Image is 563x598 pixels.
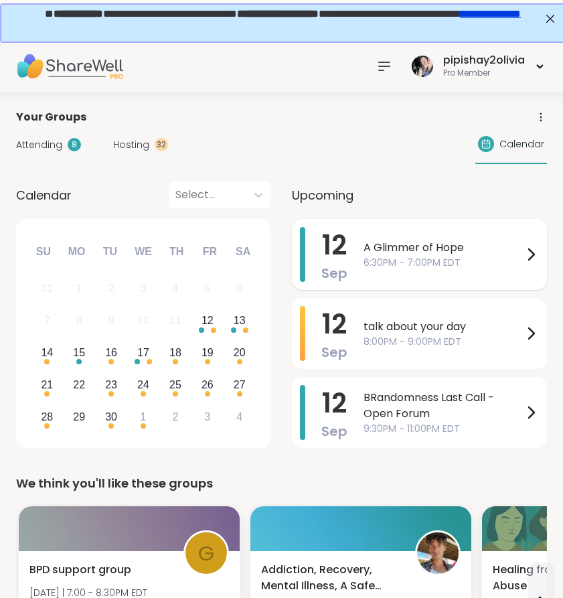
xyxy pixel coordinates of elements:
[105,344,117,362] div: 16
[321,343,347,362] span: Sep
[322,384,347,422] span: 12
[33,275,62,303] div: Not available Sunday, August 31st, 2025
[73,344,85,362] div: 15
[65,275,94,303] div: Not available Monday, September 1st, 2025
[41,408,53,426] div: 28
[97,307,126,335] div: Not available Tuesday, September 9th, 2025
[193,370,222,399] div: Choose Friday, September 26th, 2025
[322,226,347,264] span: 12
[16,109,86,125] span: Your Groups
[162,237,191,267] div: Th
[129,307,158,335] div: Not available Wednesday, September 10th, 2025
[16,186,72,204] span: Calendar
[364,335,523,349] span: 8:00PM - 9:00PM EDT
[62,237,91,267] div: Mo
[141,408,147,426] div: 1
[44,311,50,329] div: 7
[443,68,525,79] div: Pro Member
[16,43,123,90] img: ShareWell Nav Logo
[33,307,62,335] div: Not available Sunday, September 7th, 2025
[41,344,53,362] div: 14
[234,344,246,362] div: 20
[321,264,347,283] span: Sep
[31,273,255,433] div: month 2025-09
[76,311,82,329] div: 8
[172,408,178,426] div: 2
[137,311,149,329] div: 10
[225,402,254,431] div: Choose Saturday, October 4th, 2025
[225,275,254,303] div: Not available Saturday, September 6th, 2025
[234,311,246,329] div: 13
[41,376,53,394] div: 21
[97,370,126,399] div: Choose Tuesday, September 23rd, 2025
[193,339,222,368] div: Choose Friday, September 19th, 2025
[321,422,347,441] span: Sep
[155,138,168,151] div: 32
[97,275,126,303] div: Not available Tuesday, September 2nd, 2025
[499,137,544,151] span: Calendar
[234,376,246,394] div: 27
[169,344,181,362] div: 18
[225,307,254,335] div: Choose Saturday, September 13th, 2025
[65,402,94,431] div: Choose Monday, September 29th, 2025
[141,279,147,297] div: 3
[172,279,178,297] div: 4
[129,339,158,368] div: Choose Wednesday, September 17th, 2025
[364,240,523,256] span: A Glimmer of Hope
[261,562,400,594] span: Addiction, Recovery, Mental Illness, A Safe Space
[225,370,254,399] div: Choose Saturday, September 27th, 2025
[137,376,149,394] div: 24
[95,237,125,267] div: Tu
[65,339,94,368] div: Choose Monday, September 15th, 2025
[97,339,126,368] div: Choose Tuesday, September 16th, 2025
[108,279,114,297] div: 2
[202,344,214,362] div: 19
[364,390,523,422] span: BRandomness Last Call - Open Forum
[137,344,149,362] div: 17
[364,319,523,335] span: talk about your day
[228,237,258,267] div: Sa
[105,408,117,426] div: 30
[198,538,214,569] span: g
[193,275,222,303] div: Not available Friday, September 5th, 2025
[364,256,523,270] span: 6:30PM - 7:00PM EDT
[65,307,94,335] div: Not available Monday, September 8th, 2025
[412,56,433,77] img: pipishay2olivia
[202,311,214,329] div: 12
[195,237,224,267] div: Fr
[16,474,547,493] div: We think you'll like these groups
[161,402,190,431] div: Choose Thursday, October 2nd, 2025
[161,339,190,368] div: Choose Thursday, September 18th, 2025
[193,402,222,431] div: Choose Friday, October 3rd, 2025
[443,53,525,68] div: pipishay2olivia
[236,408,242,426] div: 4
[68,138,81,151] div: 8
[161,370,190,399] div: Choose Thursday, September 25th, 2025
[129,370,158,399] div: Choose Wednesday, September 24th, 2025
[202,376,214,394] div: 26
[105,376,117,394] div: 23
[292,186,353,204] span: Upcoming
[225,339,254,368] div: Choose Saturday, September 20th, 2025
[113,138,149,152] span: Hosting
[29,562,131,578] span: BPD support group
[41,279,53,297] div: 31
[161,307,190,335] div: Not available Thursday, September 11th, 2025
[169,311,181,329] div: 11
[73,376,85,394] div: 22
[161,275,190,303] div: Not available Thursday, September 4th, 2025
[129,402,158,431] div: Choose Wednesday, October 1st, 2025
[129,275,158,303] div: Not available Wednesday, September 3rd, 2025
[417,532,459,574] img: henrywellness
[29,237,58,267] div: Su
[76,279,82,297] div: 1
[129,237,158,267] div: We
[322,305,347,343] span: 12
[33,370,62,399] div: Choose Sunday, September 21st, 2025
[33,402,62,431] div: Choose Sunday, September 28th, 2025
[193,307,222,335] div: Choose Friday, September 12th, 2025
[236,279,242,297] div: 6
[33,339,62,368] div: Choose Sunday, September 14th, 2025
[65,370,94,399] div: Choose Monday, September 22nd, 2025
[169,376,181,394] div: 25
